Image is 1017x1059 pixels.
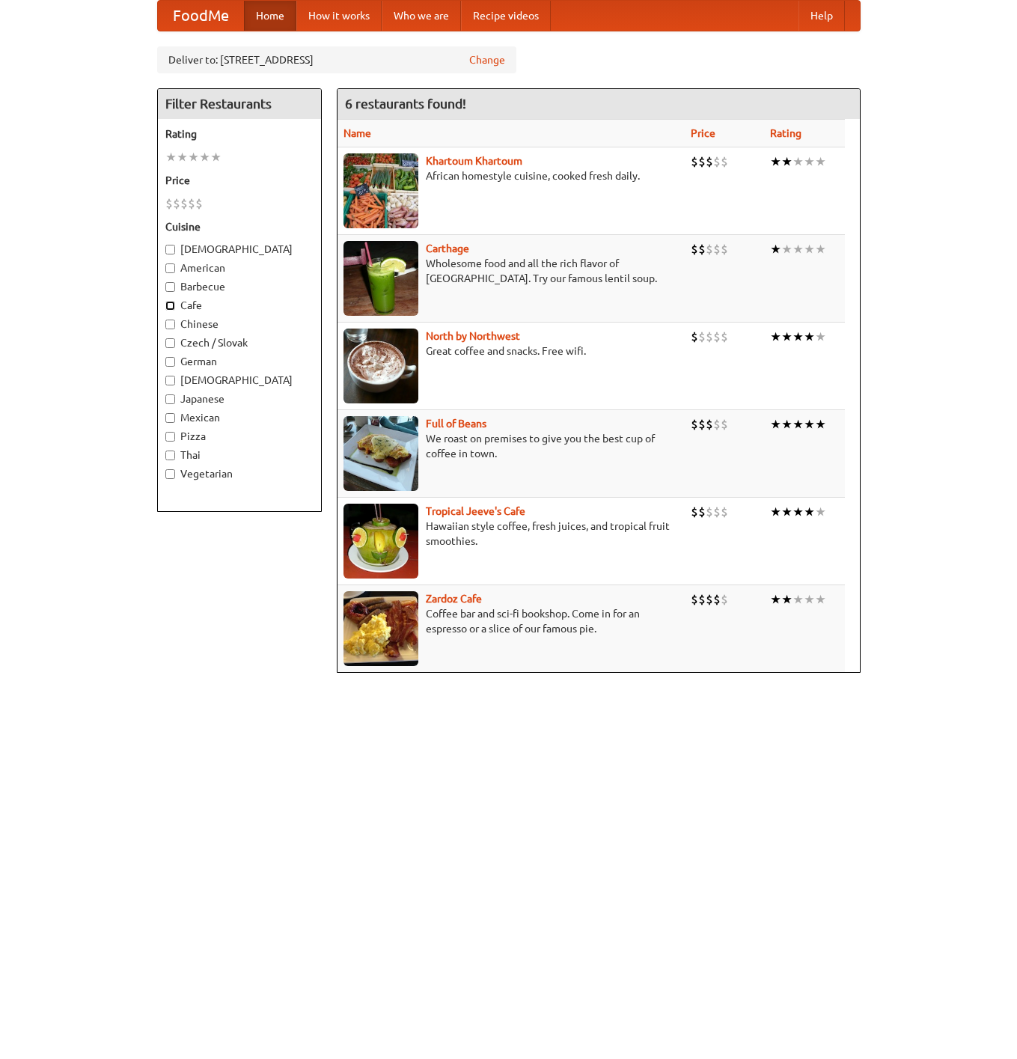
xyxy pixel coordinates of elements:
[713,329,721,345] li: $
[426,242,469,254] a: Carthage
[770,153,781,170] li: ★
[721,153,728,170] li: $
[798,1,845,31] a: Help
[165,394,175,404] input: Japanese
[781,591,792,608] li: ★
[781,416,792,433] li: ★
[426,418,486,430] a: Full of Beans
[770,241,781,257] li: ★
[706,241,713,257] li: $
[713,153,721,170] li: $
[713,591,721,608] li: $
[691,241,698,257] li: $
[165,260,314,275] label: American
[165,373,314,388] label: [DEMOGRAPHIC_DATA]
[713,416,721,433] li: $
[804,416,815,433] li: ★
[792,241,804,257] li: ★
[721,591,728,608] li: $
[804,591,815,608] li: ★
[706,329,713,345] li: $
[165,320,175,329] input: Chinese
[770,127,801,139] a: Rating
[165,195,173,212] li: $
[804,241,815,257] li: ★
[713,241,721,257] li: $
[343,591,418,666] img: zardoz.jpg
[691,416,698,433] li: $
[157,46,516,73] div: Deliver to: [STREET_ADDRESS]
[770,329,781,345] li: ★
[781,329,792,345] li: ★
[698,416,706,433] li: $
[165,429,314,444] label: Pizza
[199,149,210,165] li: ★
[165,335,314,350] label: Czech / Slovak
[815,591,826,608] li: ★
[165,448,314,463] label: Thai
[721,416,728,433] li: $
[461,1,551,31] a: Recipe videos
[691,504,698,520] li: $
[343,519,679,549] p: Hawaiian style coffee, fresh juices, and tropical fruit smoothies.
[469,52,505,67] a: Change
[165,245,175,254] input: [DEMOGRAPHIC_DATA]
[426,330,520,342] a: North by Northwest
[426,505,525,517] a: Tropical Jeeve's Cafe
[706,416,713,433] li: $
[713,504,721,520] li: $
[691,153,698,170] li: $
[721,329,728,345] li: $
[721,241,728,257] li: $
[177,149,188,165] li: ★
[343,329,418,403] img: north.jpg
[706,504,713,520] li: $
[815,329,826,345] li: ★
[165,317,314,332] label: Chinese
[698,153,706,170] li: $
[426,593,482,605] a: Zardoz Cafe
[165,354,314,369] label: German
[804,504,815,520] li: ★
[188,149,199,165] li: ★
[804,329,815,345] li: ★
[345,97,466,111] ng-pluralize: 6 restaurants found!
[343,256,679,286] p: Wholesome food and all the rich flavor of [GEOGRAPHIC_DATA]. Try our famous lentil soup.
[165,451,175,460] input: Thai
[165,391,314,406] label: Japanese
[343,344,679,358] p: Great coffee and snacks. Free wifi.
[770,416,781,433] li: ★
[188,195,195,212] li: $
[804,153,815,170] li: ★
[698,591,706,608] li: $
[792,153,804,170] li: ★
[343,127,371,139] a: Name
[343,431,679,461] p: We roast on premises to give you the best cup of coffee in town.
[343,241,418,316] img: carthage.jpg
[158,89,321,119] h4: Filter Restaurants
[426,155,522,167] a: Khartoum Khartoum
[770,591,781,608] li: ★
[343,168,679,183] p: African homestyle cuisine, cooked fresh daily.
[210,149,222,165] li: ★
[815,153,826,170] li: ★
[343,504,418,579] img: jeeves.jpg
[781,241,792,257] li: ★
[343,416,418,491] img: beans.jpg
[165,126,314,141] h5: Rating
[781,153,792,170] li: ★
[698,329,706,345] li: $
[698,241,706,257] li: $
[165,263,175,273] input: American
[691,329,698,345] li: $
[781,504,792,520] li: ★
[158,1,244,31] a: FoodMe
[165,338,175,348] input: Czech / Slovak
[180,195,188,212] li: $
[770,504,781,520] li: ★
[792,329,804,345] li: ★
[165,298,314,313] label: Cafe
